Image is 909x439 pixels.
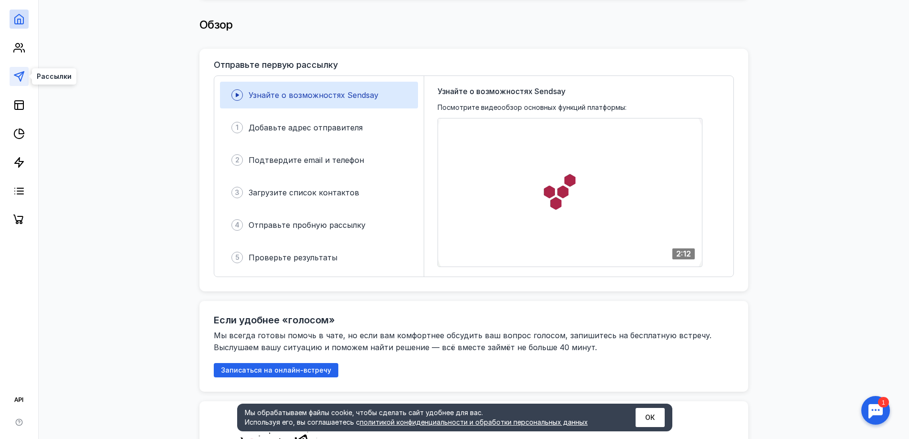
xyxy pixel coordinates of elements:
span: 3 [235,188,240,197]
h3: Отправьте первую рассылку [214,60,338,70]
span: Узнайте о возможностях Sendsay [438,86,565,97]
span: Добавьте адрес отправителя [249,123,363,132]
button: ОК [636,408,665,427]
div: Мы обрабатываем файлы cookie, чтобы сделать сайт удобнее для вас. Используя его, вы соглашаетесь c [245,408,612,427]
span: Рассылки [37,73,72,80]
div: 2:12 [672,248,695,259]
span: Мы всегда готовы помочь в чате, но если вам комфортнее обсудить ваш вопрос голосом, запишитесь на... [214,331,714,352]
span: Загрузите список контактов [249,188,359,197]
span: 2 [235,155,240,165]
span: Подтвердите email и телефон [249,155,364,165]
span: 5 [235,253,240,262]
div: 1 [21,6,32,16]
span: Обзор [199,18,233,32]
span: Отправьте пробную рассылку [249,220,366,230]
span: 1 [236,123,239,132]
a: политикой конфиденциальности и обработки персональных данных [360,418,588,426]
button: Записаться на онлайн-встречу [214,363,338,377]
span: Посмотрите видеообзор основных функций платформы: [438,103,627,112]
span: Записаться на онлайн-встречу [221,366,331,375]
a: Записаться на онлайн-встречу [214,366,338,374]
span: 4 [235,220,240,230]
span: Проверьте результаты [249,253,337,262]
span: Узнайте о возможностях Sendsay [249,90,378,100]
h2: Если удобнее «голосом» [214,314,335,326]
